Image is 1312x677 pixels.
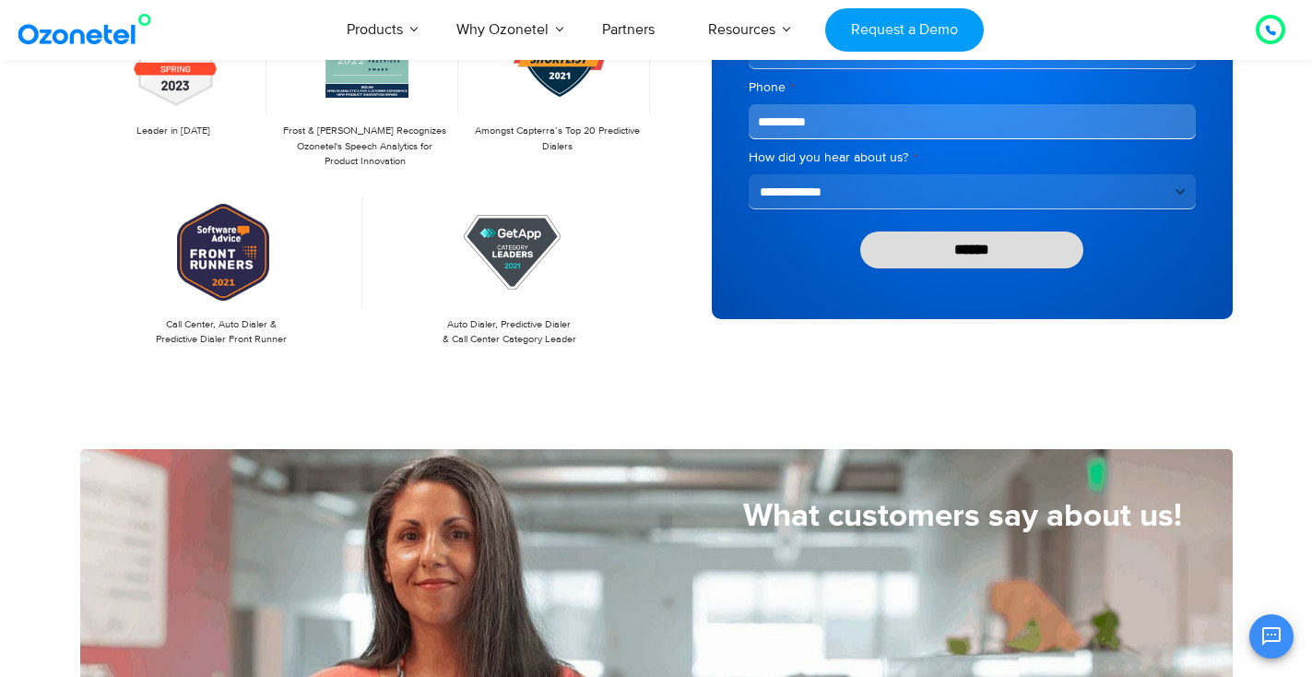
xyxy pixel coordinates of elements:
h5: What customers say about us! [80,500,1182,532]
label: How did you hear about us? [749,148,1196,167]
p: Auto Dialer, Predictive Dialer & Call Center Category Leader [377,317,642,348]
p: Call Center, Auto Dialer & Predictive Dialer Front Runner [89,317,354,348]
label: Phone [749,78,1196,97]
p: Amongst Capterra’s Top 20 Predictive Dialers [473,124,641,154]
p: Frost & [PERSON_NAME] Recognizes Ozonetel's Speech Analytics for Product Innovation [281,124,449,170]
p: Leader in [DATE] [89,124,257,139]
a: Request a Demo [825,8,983,52]
button: Open chat [1249,614,1294,659]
